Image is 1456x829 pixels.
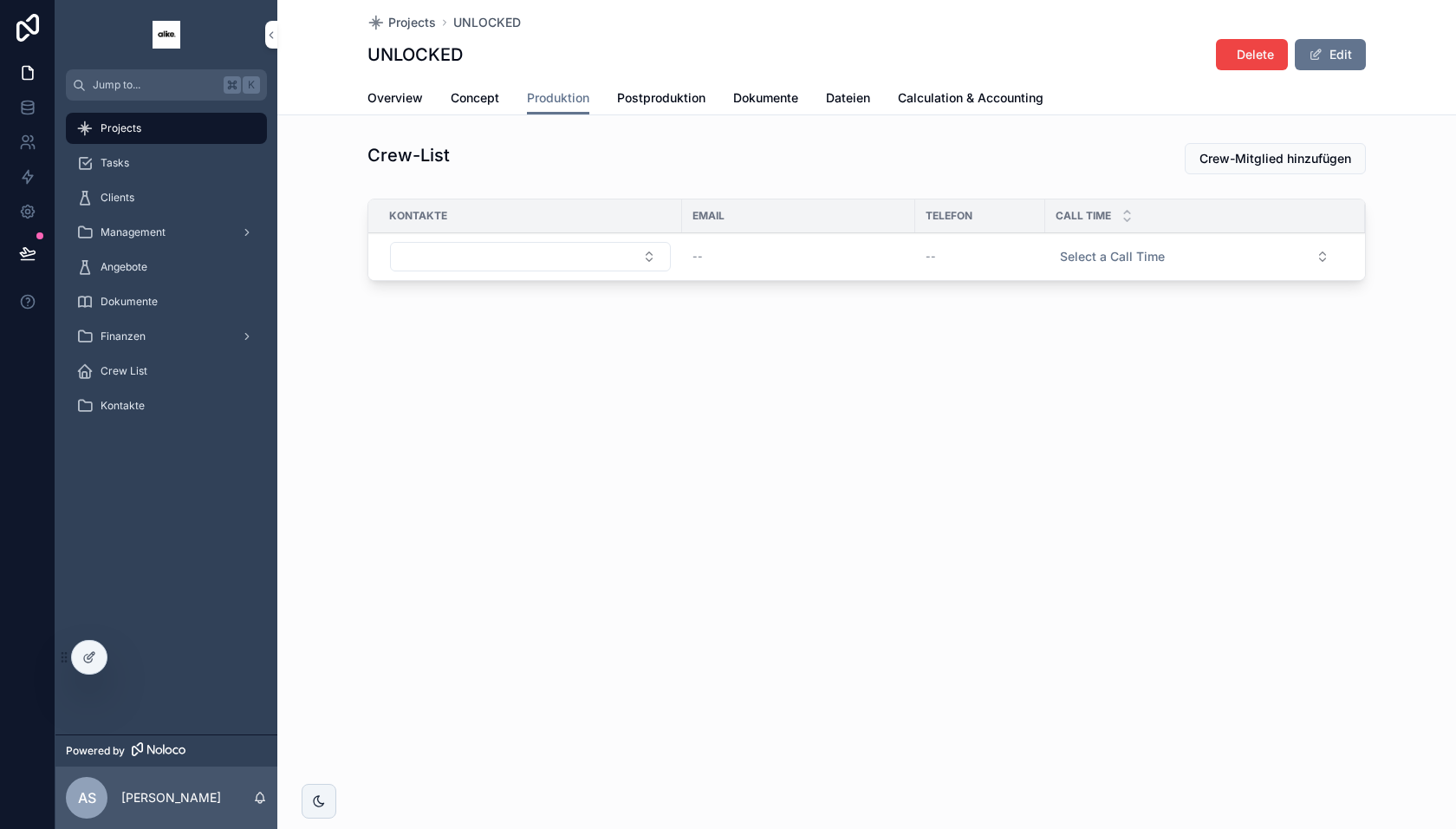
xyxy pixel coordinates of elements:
[926,209,972,223] span: Telefon
[78,787,96,808] span: AS
[453,14,521,31] a: UNLOCKED
[55,101,277,444] div: scrollable content
[617,82,705,117] a: Postproduktion
[66,217,267,248] a: Management
[121,789,221,806] p: [PERSON_NAME]
[244,78,258,92] span: K
[390,242,671,271] button: Select Button
[527,89,589,107] span: Produktion
[153,21,180,49] img: App logo
[101,399,145,413] span: Kontakte
[898,89,1043,107] span: Calculation & Accounting
[66,251,267,283] a: Angebote
[66,744,125,758] span: Powered by
[451,82,499,117] a: Concept
[1199,150,1351,167] span: Crew-Mitglied hinzufügen
[1060,248,1165,265] span: Select a Call Time
[1056,209,1111,223] span: Call Time
[388,14,436,31] span: Projects
[66,390,267,421] a: Kontakte
[733,89,798,107] span: Dokumente
[1216,39,1288,70] button: Delete
[926,250,936,264] span: --
[55,734,277,767] a: Powered by
[1237,46,1274,63] span: Delete
[692,209,725,223] span: Email
[66,182,267,213] a: Clients
[733,82,798,117] a: Dokumente
[101,295,158,309] span: Dokumente
[389,209,447,223] span: Kontakte
[1046,241,1343,272] button: Select Button
[66,113,267,144] a: Projects
[527,82,589,115] a: Produktion
[926,250,1035,264] a: --
[367,42,463,67] h1: UNLOCKED
[101,191,134,205] span: Clients
[101,330,146,343] span: Finanzen
[1295,39,1366,70] button: Edit
[1045,240,1344,273] a: Select Button
[367,14,436,31] a: Projects
[66,69,267,101] button: Jump to...K
[692,250,703,264] span: --
[101,225,166,239] span: Management
[66,147,267,179] a: Tasks
[101,260,147,274] span: Angebote
[389,241,672,272] a: Select Button
[367,89,423,107] span: Overview
[101,121,141,135] span: Projects
[451,89,499,107] span: Concept
[898,82,1043,117] a: Calculation & Accounting
[66,356,267,387] a: Crew List
[1185,143,1366,174] button: Crew-Mitglied hinzufügen
[617,89,705,107] span: Postproduktion
[367,82,423,117] a: Overview
[692,250,905,264] a: --
[826,89,870,107] span: Dateien
[101,364,147,378] span: Crew List
[93,78,217,92] span: Jump to...
[101,156,129,170] span: Tasks
[826,82,870,117] a: Dateien
[66,321,267,352] a: Finanzen
[66,286,267,317] a: Dokumente
[367,143,450,167] h1: Crew-List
